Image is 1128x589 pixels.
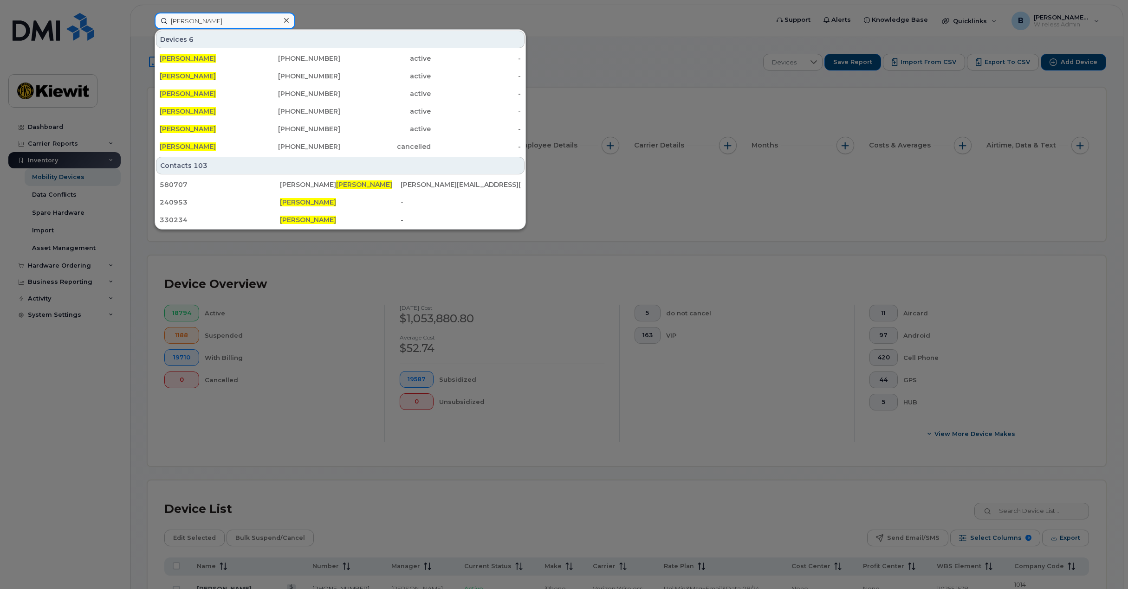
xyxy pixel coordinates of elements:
div: [PHONE_NUMBER] [250,142,341,151]
div: Contacts [156,157,525,174]
a: 330234[PERSON_NAME]- [156,211,525,228]
span: [PERSON_NAME] [280,216,336,224]
span: [PERSON_NAME] [160,72,216,80]
span: [PERSON_NAME] [160,125,216,133]
span: [PERSON_NAME] [160,54,216,63]
div: active [340,107,431,116]
div: Devices [156,31,525,48]
div: active [340,89,431,98]
div: [PERSON_NAME][EMAIL_ADDRESS][PERSON_NAME][PERSON_NAME][DOMAIN_NAME] [401,180,521,189]
a: 240953[PERSON_NAME]- [156,194,525,211]
span: 103 [194,161,207,170]
div: cancelled [340,142,431,151]
div: active [340,124,431,134]
div: active [340,71,431,81]
div: 580707 [160,180,280,189]
a: [PERSON_NAME][PHONE_NUMBER]active- [156,85,525,102]
span: [PERSON_NAME] [160,142,216,151]
div: [PHONE_NUMBER] [250,124,341,134]
iframe: Messenger Launcher [1088,549,1121,582]
div: [PHONE_NUMBER] [250,71,341,81]
div: - [431,124,521,134]
div: - [431,89,521,98]
div: - [431,54,521,63]
div: active [340,54,431,63]
span: 6 [189,35,194,44]
div: [PHONE_NUMBER] [250,89,341,98]
a: [PERSON_NAME][PHONE_NUMBER]active- [156,103,525,120]
span: [PERSON_NAME] [160,107,216,115]
div: - [431,142,521,151]
span: [PERSON_NAME] [280,198,336,206]
div: [PHONE_NUMBER] [250,54,341,63]
span: [PERSON_NAME] [336,180,392,189]
div: - [431,107,521,116]
div: [PERSON_NAME] [280,180,400,189]
div: [PHONE_NUMBER] [250,107,341,116]
div: 240953 [160,198,280,207]
div: 330234 [160,215,280,224]
div: - [401,215,521,224]
span: [PERSON_NAME] [160,90,216,98]
a: [PERSON_NAME][PHONE_NUMBER]active- [156,121,525,137]
a: 580707[PERSON_NAME][PERSON_NAME][PERSON_NAME][EMAIL_ADDRESS][PERSON_NAME][PERSON_NAME][DOMAIN_NAME] [156,176,525,193]
a: [PERSON_NAME][PHONE_NUMBER]cancelled- [156,138,525,155]
a: [PERSON_NAME][PHONE_NUMBER]active- [156,50,525,67]
div: - [401,198,521,207]
div: - [431,71,521,81]
a: [PERSON_NAME][PHONE_NUMBER]active- [156,68,525,84]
